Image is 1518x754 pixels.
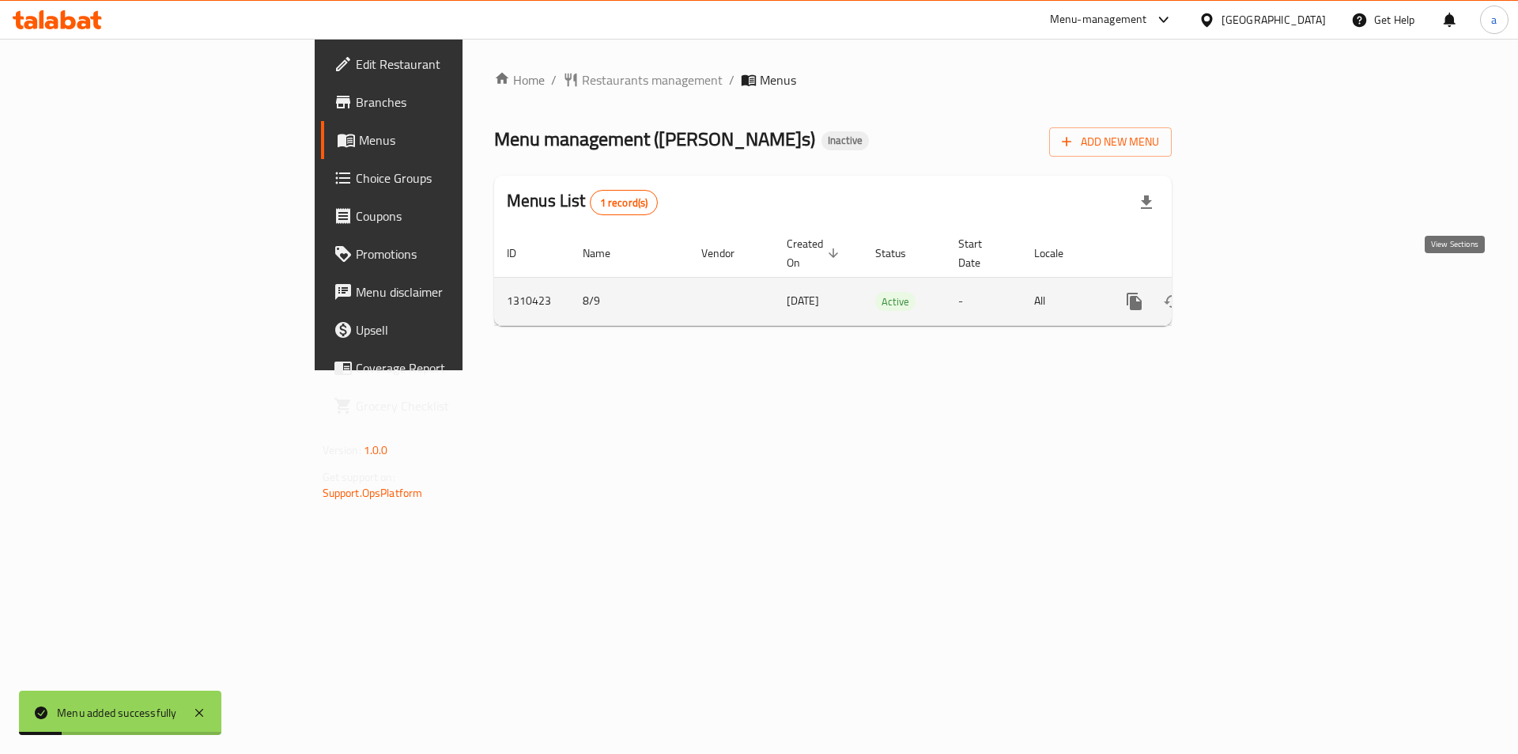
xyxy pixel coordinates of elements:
[729,70,734,89] li: /
[321,83,568,121] a: Branches
[323,483,423,503] a: Support.OpsPlatform
[507,244,537,263] span: ID
[563,70,723,89] a: Restaurants management
[364,440,388,460] span: 1.0.0
[321,273,568,311] a: Menu disclaimer
[356,93,556,112] span: Branches
[323,467,395,487] span: Get support on:
[356,358,556,377] span: Coverage Report
[1021,277,1103,325] td: All
[821,134,869,147] span: Inactive
[507,189,658,215] h2: Menus List
[356,206,556,225] span: Coupons
[958,234,1003,272] span: Start Date
[946,277,1021,325] td: -
[1049,127,1172,157] button: Add New Menu
[701,244,755,263] span: Vendor
[494,121,815,157] span: Menu management ( [PERSON_NAME]s )
[787,290,819,311] span: [DATE]
[356,282,556,301] span: Menu disclaimer
[494,70,1172,89] nav: breadcrumb
[875,292,916,311] div: Active
[875,244,927,263] span: Status
[875,293,916,311] span: Active
[1050,10,1147,29] div: Menu-management
[570,277,689,325] td: 8/9
[1222,11,1326,28] div: [GEOGRAPHIC_DATA]
[356,320,556,339] span: Upsell
[321,121,568,159] a: Menus
[1491,11,1497,28] span: a
[323,440,361,460] span: Version:
[321,45,568,83] a: Edit Restaurant
[321,235,568,273] a: Promotions
[1116,282,1154,320] button: more
[1154,282,1191,320] button: Change Status
[356,244,556,263] span: Promotions
[787,234,844,272] span: Created On
[494,229,1280,326] table: enhanced table
[321,159,568,197] a: Choice Groups
[356,169,556,188] span: Choice Groups
[583,244,631,263] span: Name
[356,396,556,415] span: Grocery Checklist
[321,311,568,349] a: Upsell
[582,70,723,89] span: Restaurants management
[591,195,658,210] span: 1 record(s)
[590,190,659,215] div: Total records count
[321,197,568,235] a: Coupons
[1127,184,1165,222] div: Export file
[821,131,869,150] div: Inactive
[1103,229,1280,278] th: Actions
[57,704,177,722] div: Menu added successfully
[760,70,796,89] span: Menus
[321,387,568,425] a: Grocery Checklist
[356,55,556,74] span: Edit Restaurant
[1062,132,1159,152] span: Add New Menu
[359,131,556,150] span: Menus
[1034,244,1084,263] span: Locale
[321,349,568,387] a: Coverage Report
